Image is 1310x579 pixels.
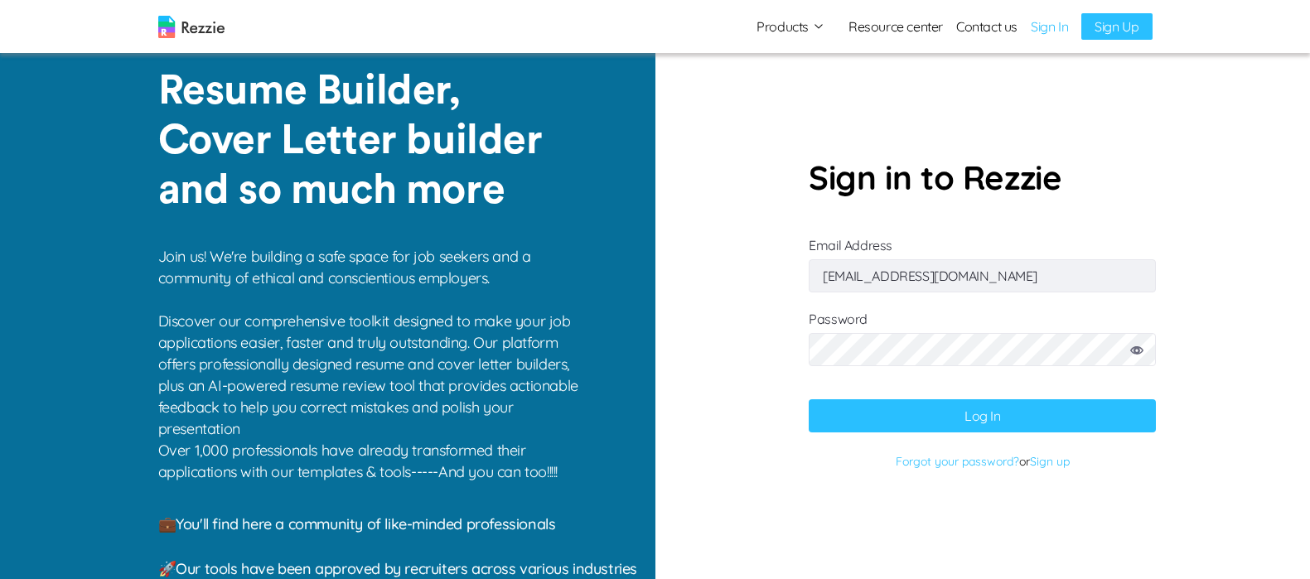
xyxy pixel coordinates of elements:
[896,454,1019,469] a: Forgot your password?
[158,16,225,38] img: logo
[809,399,1156,432] button: Log In
[809,259,1156,292] input: Email Address
[1030,454,1070,469] a: Sign up
[158,440,590,483] p: Over 1,000 professionals have already transformed their applications with our templates & tools--...
[809,449,1156,474] p: or
[809,333,1156,366] input: Password
[809,311,1156,383] label: Password
[956,17,1018,36] a: Contact us
[1081,13,1152,40] a: Sign Up
[757,17,825,36] button: Products
[158,514,556,533] span: 💼 You'll find here a community of like-minded professionals
[809,152,1156,202] p: Sign in to Rezzie
[809,237,1156,284] label: Email Address
[1031,17,1068,36] a: Sign In
[848,17,943,36] a: Resource center
[158,246,590,440] p: Join us! We're building a safe space for job seekers and a community of ethical and conscientious...
[158,66,572,215] p: Resume Builder, Cover Letter builder and so much more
